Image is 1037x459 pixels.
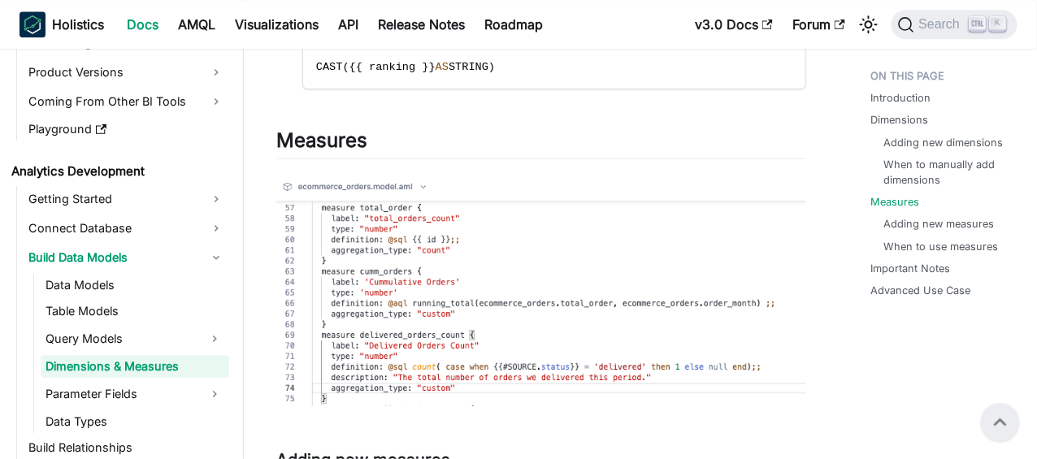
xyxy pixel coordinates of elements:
[41,300,229,323] a: Table Models
[316,61,343,73] span: CAST
[24,89,229,115] a: Coming From Other BI Tools
[41,410,229,433] a: Data Types
[990,16,1006,31] kbd: K
[52,15,104,34] b: Holistics
[871,90,931,106] a: Introduction
[20,11,104,37] a: HolisticsHolistics
[24,245,229,271] a: Build Data Models
[884,157,1004,188] a: When to manually add dimensions
[884,216,995,232] a: Adding new measures
[276,128,806,159] h2: Measures
[200,326,229,352] button: Expand sidebar category 'Query Models'
[24,59,229,85] a: Product Versions
[24,436,229,459] a: Build Relationships
[41,326,200,352] a: Query Models
[884,239,999,254] a: When to use measures
[41,274,229,297] a: Data Models
[20,11,46,37] img: Holistics
[368,11,475,37] a: Release Notes
[981,403,1020,442] button: Scroll back to top
[488,61,495,73] span: )
[871,283,971,298] a: Advanced Use Case
[871,261,951,276] a: Important Notes
[41,355,229,378] a: Dimensions & Measures
[871,112,929,128] a: Dimensions
[200,381,229,407] button: Expand sidebar category 'Parameter Fields'
[475,11,553,37] a: Roadmap
[884,135,1004,150] a: Adding new dimensions
[7,160,229,183] a: Analytics Development
[168,11,225,37] a: AMQL
[856,11,882,37] button: Switch between dark and light mode (currently light mode)
[225,11,328,37] a: Visualizations
[24,118,229,141] a: Playground
[24,186,229,212] a: Getting Started
[24,215,229,241] a: Connect Database
[349,61,436,73] span: {{ ranking }}
[117,11,168,37] a: Docs
[914,17,970,32] span: Search
[783,11,855,37] a: Forum
[328,11,368,37] a: API
[41,381,200,407] a: Parameter Fields
[449,61,488,73] span: STRING
[343,61,349,73] span: (
[436,61,449,73] span: AS
[871,194,920,210] a: Measures
[685,11,783,37] a: v3.0 Docs
[892,10,1017,39] button: Search (Ctrl+K)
